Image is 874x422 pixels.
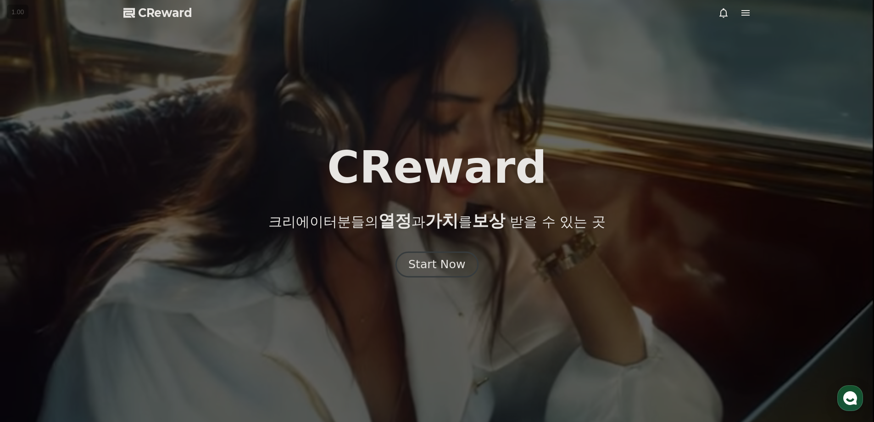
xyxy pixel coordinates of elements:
span: CReward [138,6,192,20]
span: 가치 [425,211,458,230]
div: Start Now [408,257,465,272]
button: Start Now [395,251,479,277]
span: 보상 [472,211,505,230]
h1: CReward [327,146,547,190]
span: 열정 [379,211,412,230]
a: 설정 [118,291,176,314]
span: 설정 [142,305,153,312]
a: CReward [123,6,192,20]
a: 홈 [3,291,61,314]
span: 대화 [84,305,95,313]
span: 홈 [29,305,34,312]
p: 크리에이터분들의 과 를 받을 수 있는 곳 [268,212,605,230]
a: 대화 [61,291,118,314]
a: Start Now [397,261,477,270]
